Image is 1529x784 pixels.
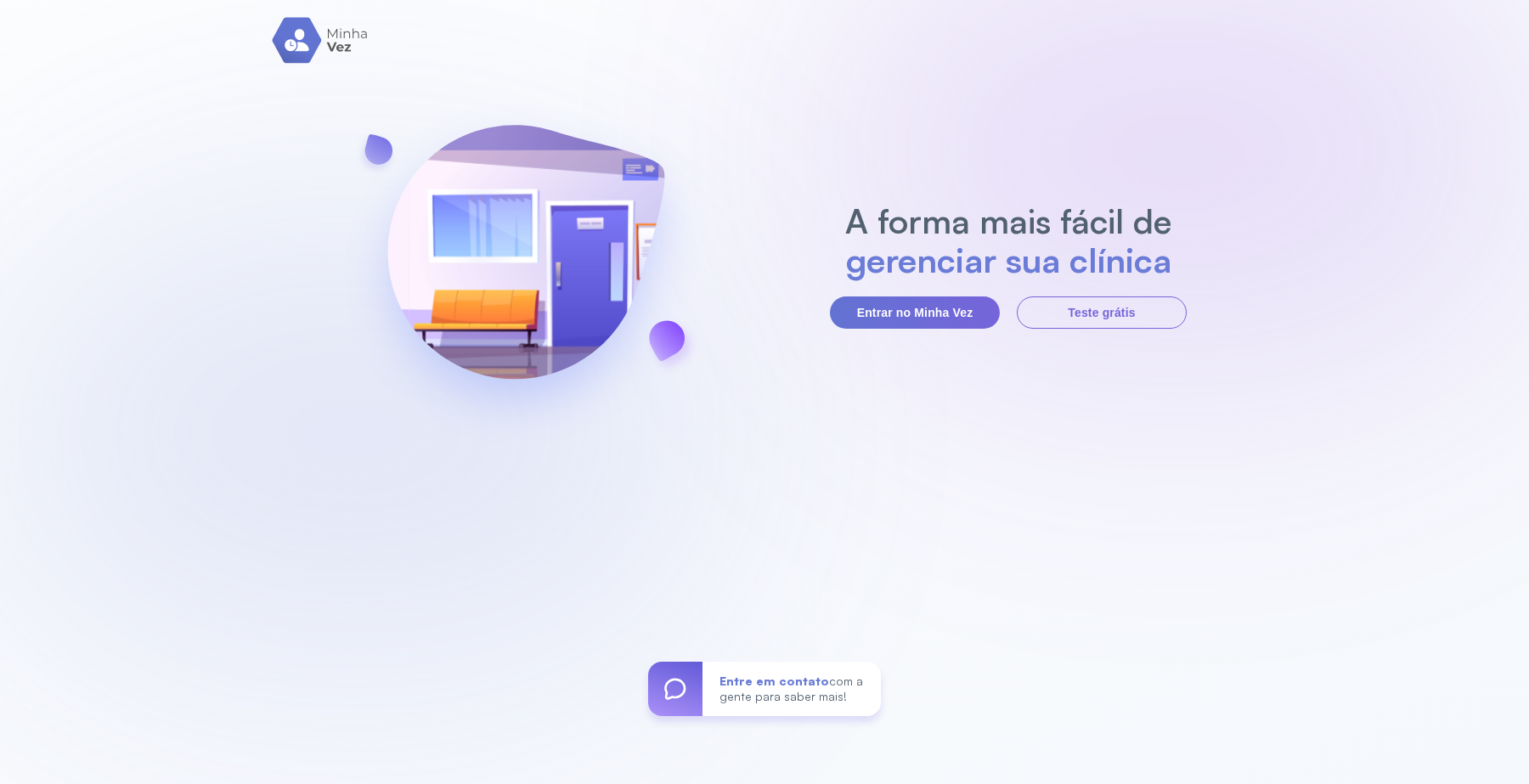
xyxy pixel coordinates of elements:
span: Entre em contato [719,674,829,688]
button: Teste grátis [1017,296,1187,329]
img: logo.svg [272,17,370,64]
img: banner-login.svg [342,80,709,449]
h2: gerenciar sua clínica [837,240,1181,279]
div: com a gente para saber mais! [702,662,881,716]
button: Entrar no Minha Vez [830,296,1000,329]
a: Entre em contatocom a gente para saber mais! [648,662,881,716]
h2: A forma mais fácil de [837,201,1181,240]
